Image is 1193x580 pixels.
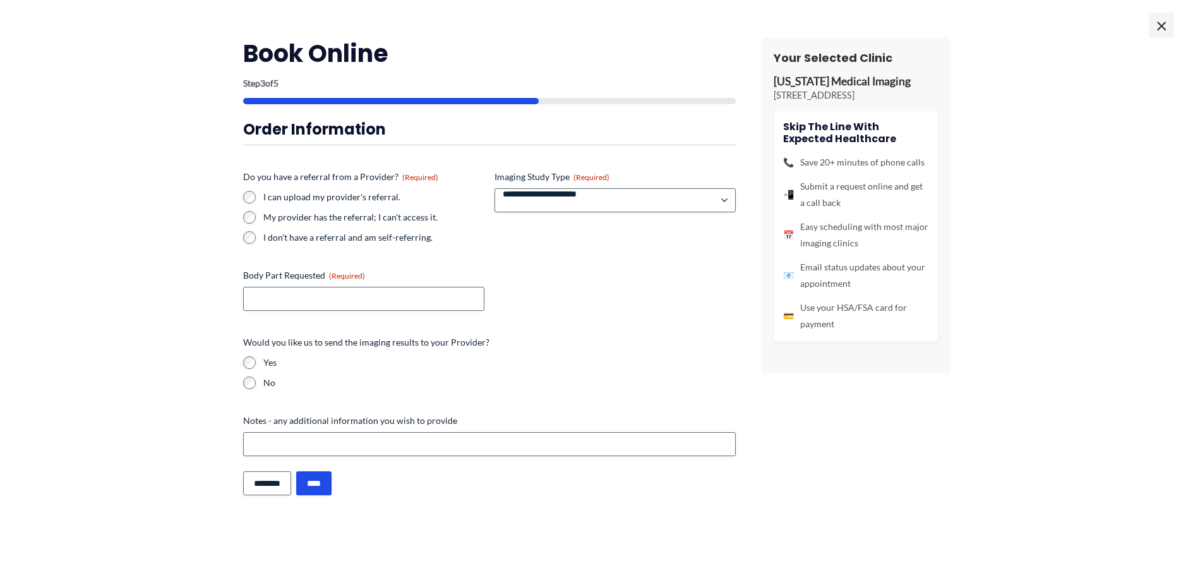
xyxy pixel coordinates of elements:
[783,227,794,243] span: 📅
[263,356,736,369] label: Yes
[783,186,794,203] span: 📲
[774,51,938,65] h3: Your Selected Clinic
[260,78,265,88] span: 3
[243,269,484,282] label: Body Part Requested
[263,231,484,244] label: I don't have a referral and am self-referring.
[783,267,794,284] span: 📧
[495,171,736,183] label: Imaging Study Type
[263,211,484,224] label: My provider has the referral; I can't access it.
[783,259,928,292] li: Email status updates about your appointment
[402,172,438,182] span: (Required)
[783,299,928,332] li: Use your HSA/FSA card for payment
[783,219,928,251] li: Easy scheduling with most major imaging clinics
[783,178,928,211] li: Submit a request online and get a call back
[243,38,736,69] h2: Book Online
[243,336,489,349] legend: Would you like us to send the imaging results to your Provider?
[243,414,736,427] label: Notes - any additional information you wish to provide
[243,171,438,183] legend: Do you have a referral from a Provider?
[329,271,365,281] span: (Required)
[783,154,794,171] span: 📞
[573,172,609,182] span: (Required)
[774,89,938,102] p: [STREET_ADDRESS]
[783,154,928,171] li: Save 20+ minutes of phone calls
[263,377,736,389] label: No
[1149,13,1174,38] span: ×
[783,121,928,145] h4: Skip the line with Expected Healthcare
[243,79,736,88] p: Step of
[263,191,484,203] label: I can upload my provider's referral.
[243,119,736,139] h3: Order Information
[783,308,794,324] span: 💳
[273,78,279,88] span: 5
[774,75,938,89] p: [US_STATE] Medical Imaging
